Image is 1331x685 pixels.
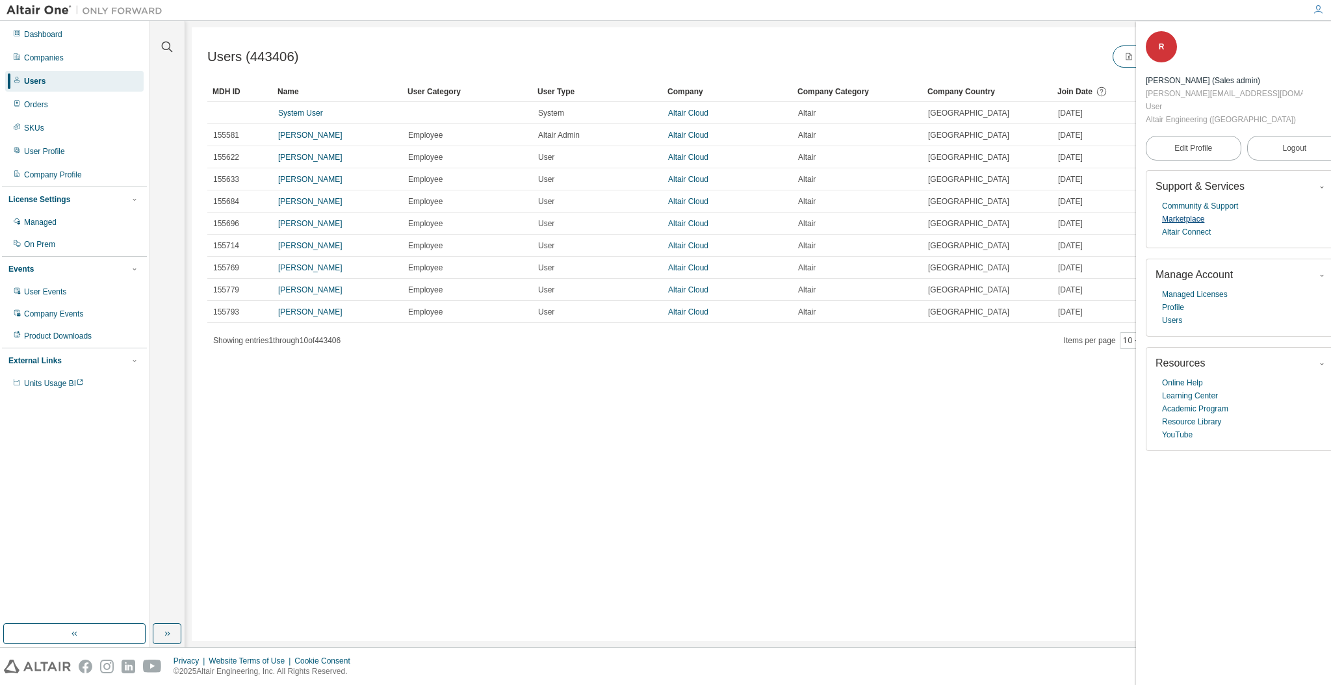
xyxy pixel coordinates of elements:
[122,660,135,673] img: linkedin.svg
[213,174,239,185] span: 155633
[1156,181,1245,192] span: Support & Services
[798,130,816,140] span: Altair
[24,379,84,388] span: Units Usage BI
[408,240,443,251] span: Employee
[928,130,1009,140] span: [GEOGRAPHIC_DATA]
[1162,415,1221,428] a: Resource Library
[668,285,708,294] a: Altair Cloud
[1156,269,1233,280] span: Manage Account
[928,307,1009,317] span: [GEOGRAPHIC_DATA]
[1058,130,1083,140] span: [DATE]
[24,123,44,133] div: SKUs
[278,109,323,118] a: System User
[1058,307,1083,317] span: [DATE]
[798,196,816,207] span: Altair
[798,285,816,295] span: Altair
[798,174,816,185] span: Altair
[1162,389,1218,402] a: Learning Center
[798,218,816,229] span: Altair
[1162,226,1211,239] a: Altair Connect
[1146,100,1303,113] div: User
[668,175,708,184] a: Altair Cloud
[8,355,62,366] div: External Links
[213,130,239,140] span: 155581
[4,660,71,673] img: altair_logo.svg
[538,130,580,140] span: Altair Admin
[408,174,443,185] span: Employee
[928,285,1009,295] span: [GEOGRAPHIC_DATA]
[24,331,92,341] div: Product Downloads
[24,53,64,63] div: Companies
[408,152,443,162] span: Employee
[278,197,342,206] a: [PERSON_NAME]
[928,240,1009,251] span: [GEOGRAPHIC_DATA]
[1058,152,1083,162] span: [DATE]
[797,81,917,102] div: Company Category
[668,131,708,140] a: Altair Cloud
[213,81,267,102] div: MDH ID
[407,81,527,102] div: User Category
[668,153,708,162] a: Altair Cloud
[1162,200,1238,213] a: Community & Support
[8,194,70,205] div: License Settings
[538,263,554,273] span: User
[1058,218,1083,229] span: [DATE]
[1162,288,1228,301] a: Managed Licenses
[1058,285,1083,295] span: [DATE]
[100,660,114,673] img: instagram.svg
[408,218,443,229] span: Employee
[798,263,816,273] span: Altair
[6,4,169,17] img: Altair One
[278,153,342,162] a: [PERSON_NAME]
[928,174,1009,185] span: [GEOGRAPHIC_DATA]
[538,196,554,207] span: User
[278,175,342,184] a: [PERSON_NAME]
[24,239,55,250] div: On Prem
[1282,142,1306,155] span: Logout
[213,336,341,345] span: Showing entries 1 through 10 of 443406
[24,287,66,297] div: User Events
[294,656,357,666] div: Cookie Consent
[24,29,62,40] div: Dashboard
[79,660,92,673] img: facebook.svg
[278,263,342,272] a: [PERSON_NAME]
[668,109,708,118] a: Altair Cloud
[278,285,342,294] a: [PERSON_NAME]
[1162,301,1184,314] a: Profile
[1162,213,1204,226] a: Marketplace
[538,240,554,251] span: User
[928,263,1009,273] span: [GEOGRAPHIC_DATA]
[1096,86,1107,97] svg: Date when the user was first added or directly signed up. If the user was deleted and later re-ad...
[668,197,708,206] a: Altair Cloud
[538,285,554,295] span: User
[213,218,239,229] span: 155696
[278,219,342,228] a: [PERSON_NAME]
[1162,376,1203,389] a: Online Help
[1058,174,1083,185] span: [DATE]
[537,81,657,102] div: User Type
[928,152,1009,162] span: [GEOGRAPHIC_DATA]
[928,218,1009,229] span: [GEOGRAPHIC_DATA]
[408,307,443,317] span: Employee
[928,108,1009,118] span: [GEOGRAPHIC_DATA]
[1156,357,1205,368] span: Resources
[174,666,358,677] p: © 2025 Altair Engineering, Inc. All Rights Reserved.
[1162,428,1193,441] a: YouTube
[1162,314,1182,327] a: Users
[1159,42,1165,51] span: R
[1057,87,1092,96] span: Join Date
[1146,74,1303,87] div: Rahul Ponginan (Sales admin)
[1058,196,1083,207] span: [DATE]
[668,307,708,317] a: Altair Cloud
[209,656,294,666] div: Website Terms of Use
[538,174,554,185] span: User
[668,219,708,228] a: Altair Cloud
[278,81,397,102] div: Name
[174,656,209,666] div: Privacy
[798,240,816,251] span: Altair
[798,152,816,162] span: Altair
[668,263,708,272] a: Altair Cloud
[408,130,443,140] span: Employee
[213,196,239,207] span: 155684
[1123,335,1141,346] button: 10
